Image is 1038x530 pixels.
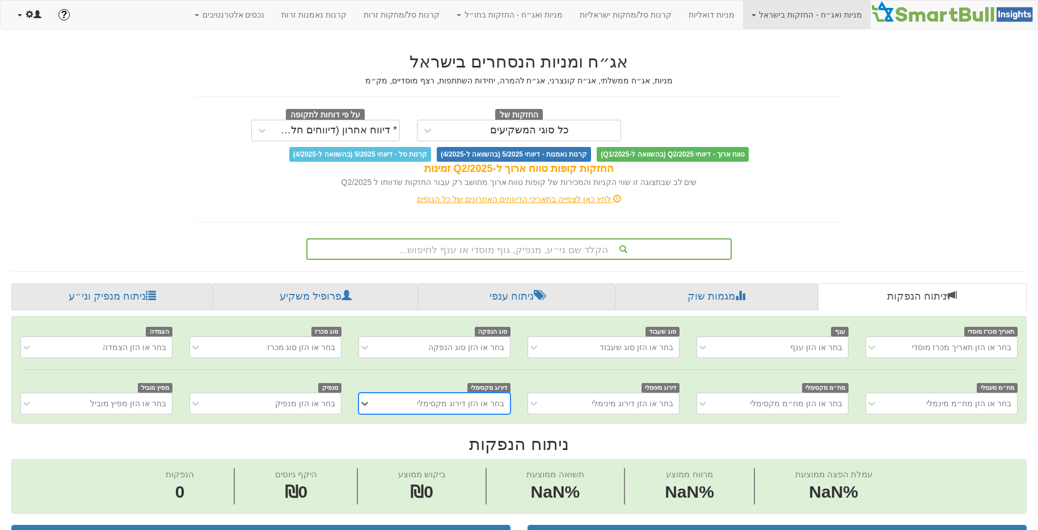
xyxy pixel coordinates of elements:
[275,125,398,136] div: * דיווח אחרון (דיווחים חלקיים)
[795,480,872,504] span: NaN%
[398,469,446,479] span: ביקוש ממוצע
[417,398,504,409] div: בחר או הזן דירוג מקסימלי
[138,383,173,393] span: מפיץ מוביל
[592,398,673,409] div: בחר או הזן דירוג מינימלי
[926,398,1011,409] div: בחר או הזן מח״מ מינמלי
[615,283,817,310] a: מגמות שוק
[213,283,417,310] a: פרופיל משקיע
[103,342,166,353] div: בחר או הזן הצמדה
[428,342,504,353] div: בחר או הזן סוג הנפקה
[665,480,714,504] span: NaN%
[418,283,615,310] a: ניתוח ענפי
[743,1,871,29] a: מניות ואג״ח - החזקות בישראל
[448,1,571,29] a: מניות ואג״ח - החזקות בחו״ל
[871,1,1037,23] img: Smartbull
[286,109,365,121] span: על פי דוחות לתקופה
[196,162,842,176] div: החזקות קופות טווח ארוך ל-Q2/2025 זמינות
[795,469,872,479] span: עמלת הפצה ממוצעת
[166,480,194,504] span: 0
[490,125,569,136] div: כל סוגי המשקיעים
[307,239,731,259] div: הקלד שם ני״ע, מנפיק, גוף מוסדי או ענף לחיפוש...
[680,1,743,29] a: מניות דואליות
[642,383,680,393] span: דירוג מינימלי
[61,9,67,20] span: ?
[311,327,342,336] span: סוג מכרז
[196,52,842,71] h2: אג״ח ומניות הנסחרים בישראל
[11,435,1027,453] h2: ניתוח הנפקות
[818,283,1027,310] a: ניתוח הנפקות
[275,469,317,479] span: היקף גיוסים
[289,147,431,162] span: קרנות סל - דיווחי 5/2025 (בהשוואה ל-4/2025)
[196,176,842,188] div: שים לב שבתצוגה זו שווי הקניות והמכירות של קופות טווח ארוך מחושב רק עבור החזקות שדווחו ל Q2/2025
[571,1,680,29] a: קרנות סל/מחקות ישראליות
[912,342,1011,353] div: בחר או הזן תאריך מכרז מוסדי
[666,469,712,479] span: מרווח ממוצע
[597,147,749,162] span: טווח ארוך - דיווחי Q2/2025 (בהשוואה ל-Q1/2025)
[645,327,680,336] span: סוג שעבוד
[831,327,849,336] span: ענף
[475,327,511,336] span: סוג הנפקה
[526,480,584,504] span: NaN%
[11,283,213,310] a: ניתוח מנפיק וני״ע
[964,327,1018,336] span: תאריך מכרז מוסדי
[750,398,842,409] div: בחר או הזן מח״מ מקסימלי
[495,109,543,121] span: החזקות של
[977,383,1018,393] span: מח״מ מינמלי
[275,398,335,409] div: בחר או הזן מנפיק
[50,1,78,29] a: ?
[273,1,355,29] a: קרנות נאמנות זרות
[802,383,849,393] span: מח״מ מקסימלי
[166,469,194,479] span: הנפקות
[186,1,273,29] a: נכסים אלטרנטיבים
[467,383,511,393] span: דירוג מקסימלי
[526,469,584,479] span: תשואה ממוצעת
[90,398,167,409] div: בחר או הזן מפיץ מוביל
[355,1,448,29] a: קרנות סל/מחקות זרות
[285,482,308,501] span: ₪0
[187,194,851,205] div: לחץ כאן לצפייה בתאריכי הדיווחים האחרונים של כל הגופים
[267,342,336,353] div: בחר או הזן סוג מכרז
[790,342,842,353] div: בחר או הזן ענף
[437,147,591,162] span: קרנות נאמנות - דיווחי 5/2025 (בהשוואה ל-4/2025)
[410,482,433,501] span: ₪0
[318,383,341,393] span: מנפיק
[600,342,673,353] div: בחר או הזן סוג שעבוד
[196,77,842,85] h5: מניות, אג״ח ממשלתי, אג״ח קונצרני, אג״ח להמרה, יחידות השתתפות, רצף מוסדיים, מק״מ
[146,327,172,336] span: הצמדה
